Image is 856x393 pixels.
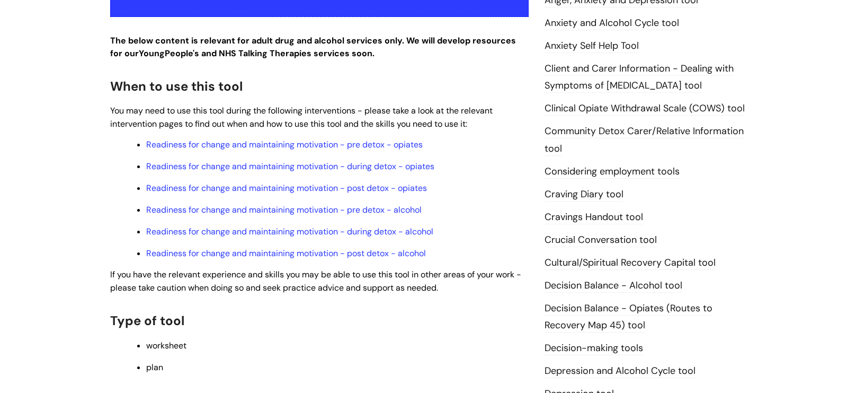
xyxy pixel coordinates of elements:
a: Readiness for change and maintaining motivation - pre detox - alcohol [146,204,422,215]
a: Readiness for change and maintaining motivation - post detox - alcohol [146,248,426,259]
span: When to use this tool [110,78,243,94]
a: Decision-making tools [545,342,643,355]
a: Readiness for change and maintaining motivation - during detox - opiates [146,161,434,172]
a: Craving Diary tool [545,188,623,202]
a: Community Detox Carer/Relative Information tool [545,125,744,155]
strong: People's [165,48,199,59]
strong: The below content is relevant for adult drug and alcohol services only. We will develop resources... [110,35,516,59]
a: Clinical Opiate Withdrawal Scale (COWS) tool [545,102,745,116]
span: If you have the relevant experience and skills you may be able to use this tool in other areas of... [110,269,521,293]
a: Cultural/Spiritual Recovery Capital tool [545,256,716,270]
span: plan [146,362,163,373]
strong: Young [139,48,201,59]
a: Client and Carer Information - Dealing with Symptoms of [MEDICAL_DATA] tool [545,62,734,93]
a: Readiness for change and maintaining motivation - post detox - opiates [146,182,427,194]
a: Depression and Alcohol Cycle tool [545,364,695,378]
a: Decision Balance - Opiates (Routes to Recovery Map 45) tool [545,302,712,333]
a: Cravings Handout tool [545,211,643,224]
a: Readiness for change and maintaining motivation - during detox - alcohol [146,226,433,237]
a: Decision Balance - Alcohol tool [545,279,682,293]
a: Anxiety Self Help Tool [545,39,639,53]
a: Readiness for change and maintaining motivation - pre detox - opiates [146,139,423,150]
a: Considering employment tools [545,165,680,179]
a: Anxiety and Alcohol Cycle tool [545,16,679,30]
span: Type of tool [110,312,184,329]
a: Crucial Conversation tool [545,233,657,247]
span: You may need to use this tool during the following interventions - please take a look at the rele... [110,105,493,129]
span: worksheet [146,340,186,351]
